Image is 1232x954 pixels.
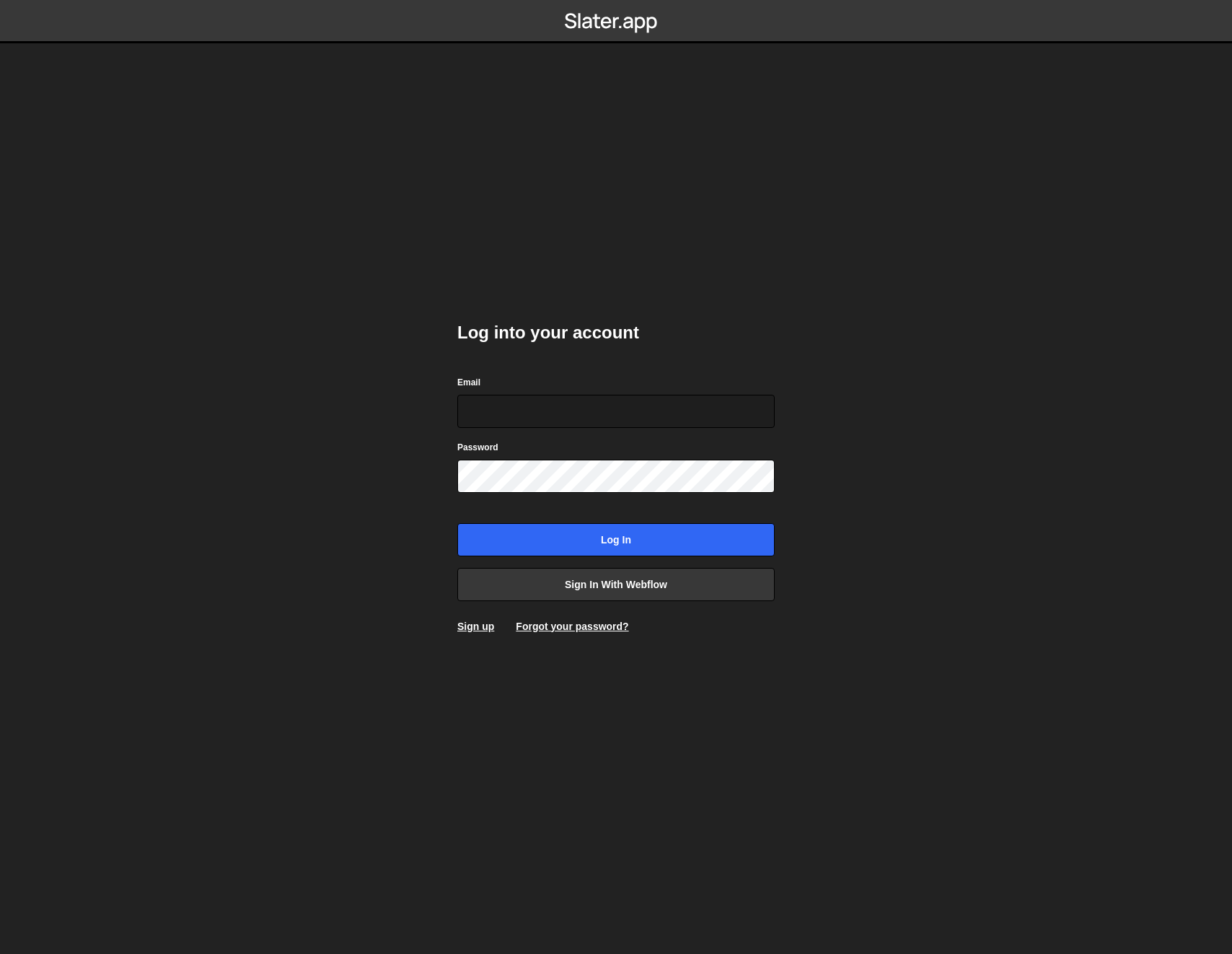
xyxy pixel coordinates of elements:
input: Log in [457,523,775,556]
label: Password [457,440,498,455]
a: Sign in with Webflow [457,568,775,601]
a: Sign up [457,621,494,632]
label: Email [457,375,480,390]
a: Forgot your password? [516,621,628,632]
h2: Log into your account [457,321,775,344]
